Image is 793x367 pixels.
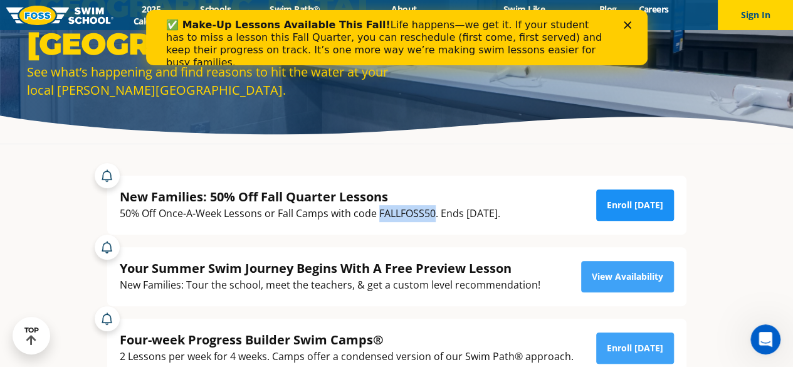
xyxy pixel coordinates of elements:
div: TOP [24,326,39,346]
a: Enroll [DATE] [596,332,674,364]
div: Life happens—we get it. If your student has to miss a lesson this Fall Quarter, you can reschedul... [20,9,461,59]
a: 2025 Calendar [113,3,189,27]
div: Four-week Progress Builder Swim Camps® [120,331,574,348]
a: Schools [189,3,242,15]
a: View Availability [581,261,674,292]
div: 50% Off Once-A-Week Lessons or Fall Camps with code FALLFOSS50. Ends [DATE]. [120,205,500,222]
a: Swim Path® Program [242,3,348,27]
img: FOSS Swim School Logo [6,6,113,25]
a: About [PERSON_NAME] [348,3,460,27]
b: ✅ Make-Up Lessons Available This Fall! [20,9,244,21]
div: Your Summer Swim Journey Begins With A Free Preview Lesson [120,260,540,277]
iframe: Intercom live chat [750,324,780,354]
div: Close [478,11,490,19]
a: Enroll [DATE] [596,189,674,221]
a: Careers [628,3,680,15]
a: Swim Like [PERSON_NAME] [460,3,588,27]
div: See what’s happening and find reasons to hit the water at your local [PERSON_NAME][GEOGRAPHIC_DATA]. [27,63,391,99]
div: 2 Lessons per week for 4 weeks. Camps offer a condensed version of our Swim Path® approach. [120,348,574,365]
iframe: Intercom live chat banner [146,10,648,65]
div: New Families: Tour the school, meet the teachers, & get a custom level recommendation! [120,277,540,294]
div: New Families: 50% Off Fall Quarter Lessons [120,188,500,205]
a: Blog [588,3,628,15]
